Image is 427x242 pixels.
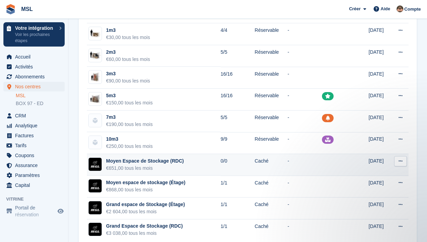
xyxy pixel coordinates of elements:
td: - [287,154,322,176]
div: €2 604,00 tous les mois [106,208,185,215]
a: menu [3,62,65,72]
span: Vitrine [6,196,68,203]
div: 3m3 [106,70,150,77]
td: - [287,111,322,132]
div: Grand espace de Stockage (Étage) [106,201,185,208]
div: Grand Espace de Stockage (RDC) [106,222,183,230]
td: Réservable [255,67,287,89]
a: menu [3,204,65,218]
td: Réservable [255,45,287,67]
img: stora-icon-8386f47178a22dfd0bd8f6a31ec36ba5ce8667c1dd55bd0f319d3a0aa187defe.svg [5,4,16,14]
td: 1/1 [221,219,255,241]
td: 1/1 [221,198,255,219]
td: 4/4 [221,23,255,45]
img: Kévin CHAUVET [397,5,403,12]
td: - [287,176,322,198]
div: €90,00 tous les mois [106,77,150,85]
img: White%20on%20Black.png [89,223,102,236]
td: Réservable [255,111,287,132]
div: €868,00 tous les mois [106,186,185,193]
div: €190,00 tous les mois [106,121,153,128]
div: €30,00 tous les mois [106,34,150,41]
span: Créer [349,5,361,12]
td: Réservable [255,89,287,111]
div: 10m3 [106,136,153,143]
a: menu [3,111,65,120]
img: blank-unit-type-icon-ffbac7b88ba66c5e286b0e438baccc4b9c83835d4c34f86887a83fc20ec27e7b.svg [89,114,102,127]
td: 16/16 [221,67,255,89]
td: Caché [255,198,287,219]
div: €651,00 tous les mois [106,165,184,172]
img: 4m2-unit.jpg [89,94,102,104]
td: [DATE] [368,154,389,176]
td: Réservable [255,23,287,45]
td: 9/9 [221,132,255,154]
img: 1.5m2-unit.jpg [89,72,102,82]
div: €250,00 tous les mois [106,143,153,150]
td: 16/16 [221,89,255,111]
a: menu [3,151,65,160]
td: 1/1 [221,176,255,198]
a: menu [3,180,65,190]
td: [DATE] [368,198,389,219]
img: blank-unit-type-icon-ffbac7b88ba66c5e286b0e438baccc4b9c83835d4c34f86887a83fc20ec27e7b.svg [89,136,102,149]
a: menu [3,52,65,62]
img: White%20on%20Black.png [89,158,102,171]
img: White%20on%20Black.png [89,201,102,214]
div: Moyen Espace de Stockage (RDC) [106,157,184,165]
td: - [287,198,322,219]
td: [DATE] [368,176,389,198]
td: [DATE] [368,219,389,241]
td: [DATE] [368,45,389,67]
td: 5/5 [221,45,255,67]
a: BOX 97 - ED [16,100,65,107]
td: - [287,23,322,45]
div: €60,00 tous les mois [106,56,150,63]
a: menu [3,121,65,130]
a: MSL [18,3,36,15]
span: Assurance [15,161,56,170]
div: €150,00 tous les mois [106,99,153,106]
td: - [287,132,322,154]
a: menu [3,141,65,150]
a: MSL [16,92,65,99]
span: Nos centres [15,82,56,91]
td: [DATE] [368,111,389,132]
td: - [287,219,322,241]
a: menu [3,170,65,180]
span: Tarifs [15,141,56,150]
td: 0/0 [221,154,255,176]
td: - [287,67,322,89]
td: 5/5 [221,111,255,132]
div: 7m3 [106,114,153,121]
a: menu [3,161,65,170]
p: Votre intégration [15,26,56,30]
td: - [287,45,322,67]
a: menu [3,72,65,81]
td: Caché [255,219,287,241]
span: Portail de réservation [15,204,56,218]
span: Coupons [15,151,56,160]
div: Moyen espace de stockage (Étage) [106,179,185,186]
img: 1.5m2-unit-2.jpg [89,50,102,60]
a: menu [3,131,65,140]
div: €3 038,00 tous les mois [106,230,183,237]
span: Compte [404,6,421,13]
div: 1m3 [106,27,150,34]
td: [DATE] [368,132,389,154]
span: CRM [15,111,56,120]
span: Paramètres [15,170,56,180]
div: 2m3 [106,49,150,56]
span: Capital [15,180,56,190]
span: Analytique [15,121,56,130]
span: Activités [15,62,56,72]
td: [DATE] [368,89,389,111]
span: Factures [15,131,56,140]
td: Réservable [255,132,287,154]
div: 5m3 [106,92,153,99]
span: Aide [380,5,390,12]
a: Boutique d'aperçu [56,207,65,215]
td: Caché [255,154,287,176]
td: [DATE] [368,23,389,45]
td: Caché [255,176,287,198]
